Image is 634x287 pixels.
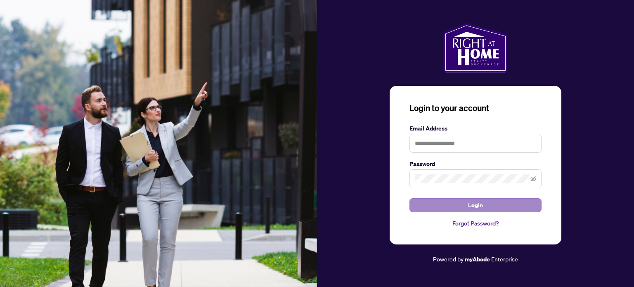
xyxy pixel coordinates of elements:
a: Forgot Password? [409,219,542,228]
a: myAbode [465,255,490,264]
span: Login [468,199,483,212]
h3: Login to your account [409,102,542,114]
label: Password [409,159,542,168]
button: Login [409,198,542,212]
span: Enterprise [491,255,518,263]
label: Email Address [409,124,542,133]
span: Powered by [433,255,464,263]
img: ma-logo [443,23,507,73]
span: eye-invisible [530,176,536,182]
